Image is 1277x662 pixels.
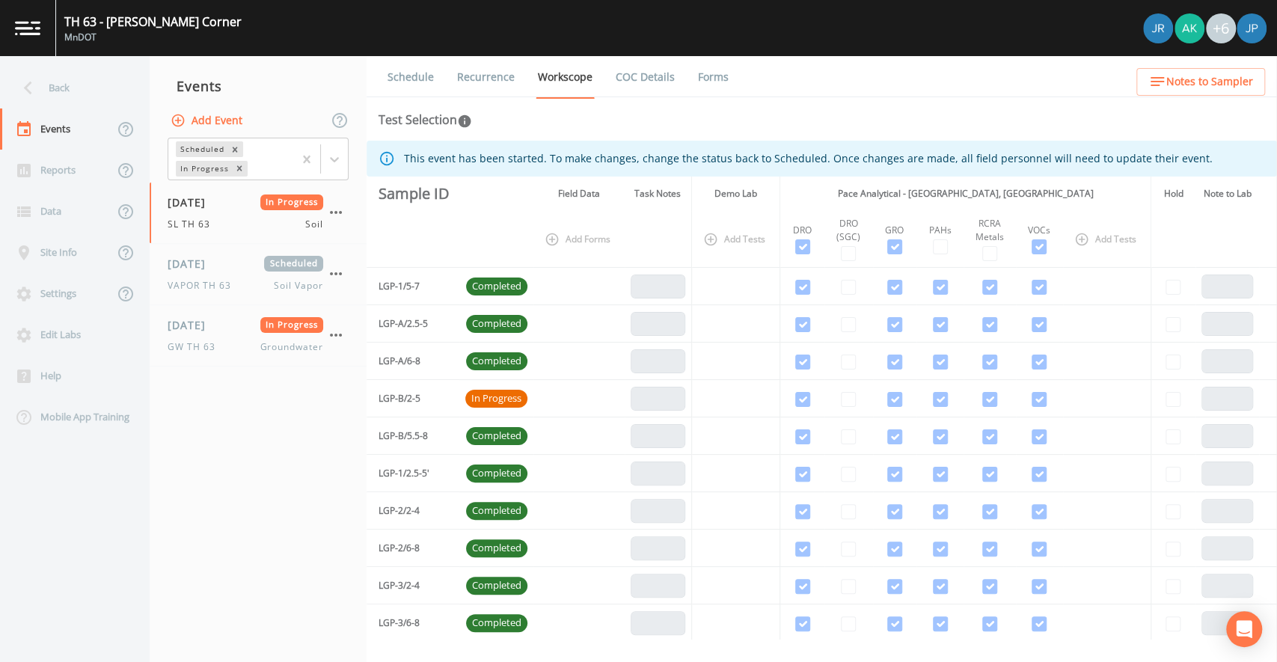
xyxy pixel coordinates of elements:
td: LGP-3/2-4 [367,567,459,604]
span: Scheduled [264,256,323,272]
span: Completed [466,279,527,294]
a: [DATE]In ProgressSL TH 63Soil [150,183,367,244]
span: In Progress [465,391,527,406]
img: b875b78bfaff66d29449720b614a75df [1143,13,1173,43]
div: This event has been started. To make changes, change the status back to Scheduled. Once changes a... [404,145,1213,172]
a: Workscope [536,56,595,99]
div: Jane Rogers [1142,13,1174,43]
span: Completed [466,578,527,593]
span: Completed [466,316,527,331]
a: Recurrence [455,56,517,98]
td: LGP-B/5.5-8 [367,417,459,455]
td: LGP-A/2.5-5 [367,305,459,343]
span: Notes to Sampler [1166,73,1253,91]
span: GW TH 63 [168,340,224,354]
div: TH 63 - [PERSON_NAME] Corner [64,13,242,31]
svg: In this section you'll be able to select the analytical test to run, based on the media type, and... [457,114,472,129]
span: Soil Vapor [274,279,323,292]
span: In Progress [260,317,324,333]
a: [DATE]ScheduledVAPOR TH 63Soil Vapor [150,244,367,305]
div: DRO [786,224,818,237]
td: LGP-2/6-8 [367,530,459,567]
img: 41241ef155101aa6d92a04480b0d0000 [1237,13,1267,43]
div: Test Selection [379,111,472,129]
div: +6 [1206,13,1236,43]
div: GRO [879,224,911,237]
span: Completed [466,541,527,556]
span: Completed [466,616,527,631]
span: Completed [466,466,527,481]
td: LGP-3/6-8 [367,604,459,642]
th: Demo Lab [692,177,780,211]
td: LGP-1/2.5-5' [367,455,459,492]
div: Events [150,67,367,105]
span: [DATE] [168,194,216,210]
a: [DATE]In ProgressGW TH 63Groundwater [150,305,367,367]
th: Pace Analytical - [GEOGRAPHIC_DATA], [GEOGRAPHIC_DATA] [780,177,1151,211]
div: VOCs [1022,224,1057,237]
span: In Progress [260,194,324,210]
th: Task Notes [625,177,692,211]
div: MnDOT [64,31,242,44]
th: Field Data [533,177,625,211]
td: LGP-B/2-5 [367,380,459,417]
div: PAHs [922,224,958,237]
a: COC Details [613,56,677,98]
div: RCRA Metals [970,217,1010,244]
span: VAPOR TH 63 [168,279,240,292]
div: Remove Scheduled [227,141,243,157]
div: Remove In Progress [231,161,248,177]
img: logo [15,21,40,35]
span: Groundwater [260,340,323,354]
th: Note to Lab [1195,177,1259,211]
button: Notes to Sampler [1136,68,1265,96]
span: Completed [466,503,527,518]
span: Completed [466,354,527,369]
div: Scheduled [176,141,227,157]
a: Schedule [385,56,436,98]
div: DRO (SGC) [830,217,867,244]
th: Sample ID [367,177,459,211]
th: Hold [1151,177,1195,211]
span: [DATE] [168,317,216,333]
td: LGP-A/6-8 [367,343,459,380]
a: Forms [696,56,731,98]
span: [DATE] [168,256,216,272]
td: LGP-1/5-7 [367,268,459,305]
div: Open Intercom Messenger [1226,611,1262,647]
div: In Progress [176,161,231,177]
span: Completed [466,429,527,444]
span: SL TH 63 [168,218,219,231]
td: LGP-2/2-4 [367,492,459,530]
span: Soil [305,218,323,231]
img: c52958f65f7e3033e40d8be1040c5eaa [1175,13,1204,43]
div: Aaron Kuck [1174,13,1205,43]
button: Add Event [168,107,248,135]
